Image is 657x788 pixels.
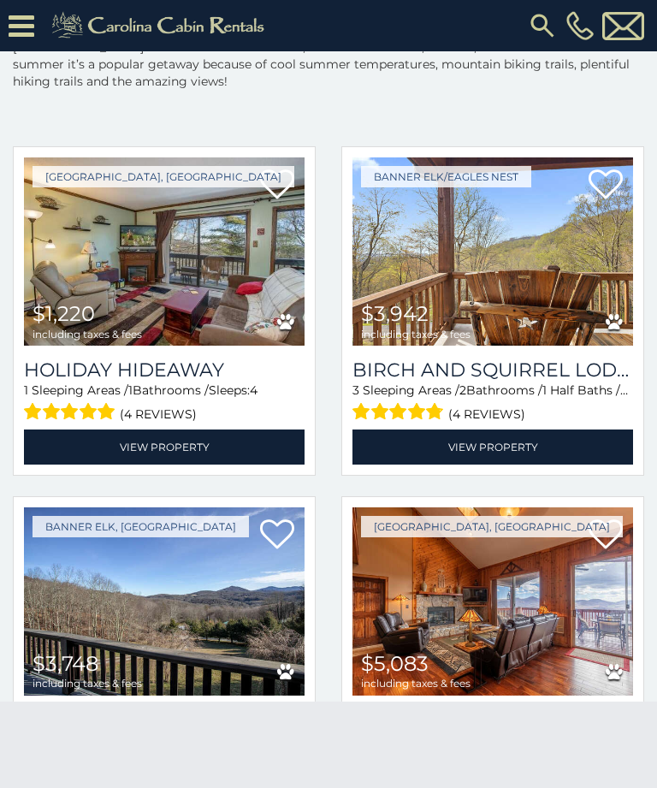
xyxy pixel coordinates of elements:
[361,651,429,676] span: $5,083
[352,507,633,696] img: Grey Fox
[128,382,133,398] span: 1
[260,518,294,554] a: Add to favorites
[24,358,305,382] a: Holiday Hideaway
[589,168,623,204] a: Add to favorites
[120,403,197,425] span: (4 reviews)
[33,651,98,676] span: $3,748
[24,157,305,346] a: Holiday Hideaway $1,220 including taxes & fees
[33,516,249,537] a: Banner Elk, [GEOGRAPHIC_DATA]
[448,403,525,425] span: (4 reviews)
[361,516,623,537] a: [GEOGRAPHIC_DATA], [GEOGRAPHIC_DATA]
[352,430,633,465] a: View Property
[527,10,558,41] img: search-regular.svg
[43,9,279,43] img: Khaki-logo.png
[33,301,95,326] span: $1,220
[542,382,628,398] span: 1 Half Baths /
[352,157,633,346] a: Birch and Squirrel Lodge at Eagles Nest $3,942 including taxes & fees
[250,382,257,398] span: 4
[361,678,471,689] span: including taxes & fees
[361,329,471,340] span: including taxes & fees
[24,382,305,425] div: Sleeping Areas / Bathrooms / Sleeps:
[562,11,598,40] a: [PHONE_NUMBER]
[352,382,633,425] div: Sleeping Areas / Bathrooms / Sleeps:
[361,301,429,326] span: $3,942
[33,329,142,340] span: including taxes & fees
[352,358,633,382] a: Birch and Squirrel Lodge at [GEOGRAPHIC_DATA]
[352,358,633,382] h3: Birch and Squirrel Lodge at Eagles Nest
[352,382,359,398] span: 3
[459,382,466,398] span: 2
[24,382,28,398] span: 1
[352,157,633,346] img: Birch and Squirrel Lodge at Eagles Nest
[24,157,305,346] img: Holiday Hideaway
[33,166,294,187] a: [GEOGRAPHIC_DATA], [GEOGRAPHIC_DATA]
[24,430,305,465] a: View Property
[24,507,305,696] a: Mountain Skye Lodge $3,748 including taxes & fees
[24,507,305,696] img: Mountain Skye Lodge
[361,166,531,187] a: Banner Elk/Eagles Nest
[33,678,142,689] span: including taxes & fees
[352,507,633,696] a: Grey Fox $5,083 including taxes & fees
